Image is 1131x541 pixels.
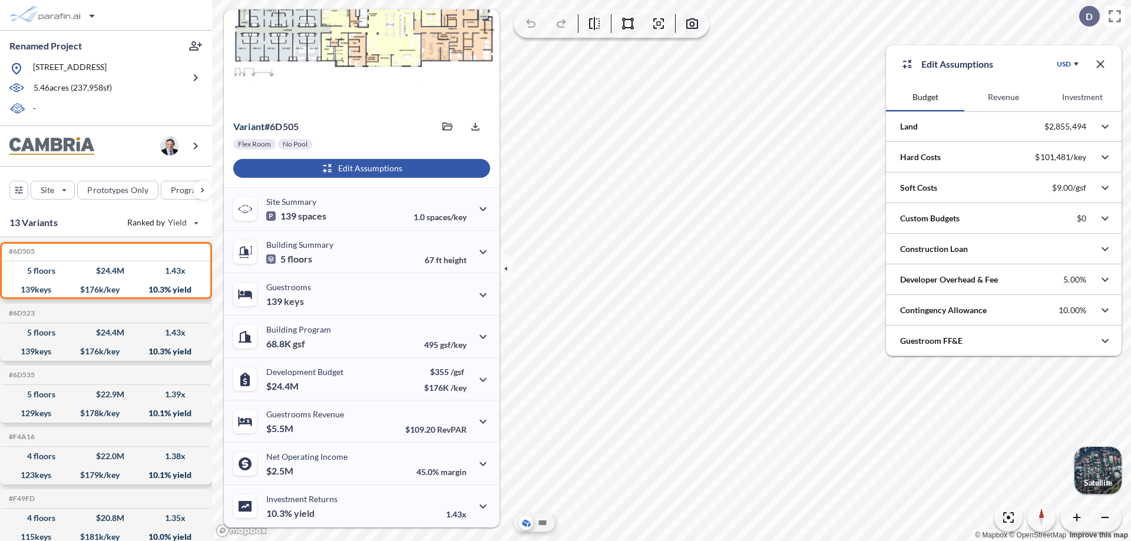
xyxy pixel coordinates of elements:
[440,340,467,350] span: gsf/key
[293,338,305,350] span: gsf
[33,61,107,76] p: [STREET_ADDRESS]
[294,507,315,519] span: yield
[1044,121,1086,132] p: $2,855,494
[451,383,467,393] span: /key
[283,140,307,149] p: No Pool
[266,409,344,419] p: Guestrooms Revenue
[6,494,35,503] h5: Click to copy the code
[216,524,267,537] a: Mapbox homepage
[34,82,112,95] p: 5.46 acres ( 237,958 sf)
[441,467,467,477] span: margin
[1052,182,1086,193] p: $9.00/gsf
[238,140,271,149] p: Flex Room
[287,253,312,265] span: floors
[1009,531,1066,539] a: OpenStreetMap
[9,137,94,155] img: BrandImage
[266,282,311,292] p: Guestrooms
[436,255,442,265] span: ft
[266,253,312,265] p: 5
[171,184,204,196] p: Program
[6,309,35,317] h5: Click to copy the code
[405,424,467,434] p: $109.20
[298,210,326,222] span: spaces
[266,338,305,350] p: 68.8K
[1077,213,1086,224] p: $0
[886,83,964,111] button: Budget
[266,423,295,434] p: $5.5M
[1074,447,1122,494] button: Switcher ImageSatellite
[284,296,304,307] span: keys
[900,213,960,224] p: Custom Budgets
[266,507,315,519] p: 10.3%
[118,213,206,232] button: Ranked by Yield
[1086,11,1093,22] p: D
[451,367,464,377] span: /gsf
[33,102,36,116] p: -
[900,121,918,132] p: Land
[921,57,993,71] p: Edit Assumptions
[900,182,937,194] p: Soft Costs
[77,181,158,200] button: Prototypes Only
[31,181,75,200] button: Site
[168,217,187,228] span: Yield
[266,210,326,222] p: 139
[6,247,35,255] h5: Click to copy the code
[266,380,300,392] p: $24.4M
[233,121,264,132] span: Variant
[9,215,58,230] p: 13 Variants
[1057,59,1071,69] div: USD
[6,371,35,379] h5: Click to copy the code
[416,467,467,477] p: 45.0%
[266,465,295,477] p: $2.5M
[160,137,179,155] img: user logo
[426,212,467,222] span: spaces/key
[9,39,82,52] p: Renamed Project
[424,340,467,350] p: 495
[535,516,550,530] button: Site Plan
[900,304,987,316] p: Contingency Allowance
[87,184,148,196] p: Prototypes Only
[41,184,54,196] p: Site
[233,121,299,132] p: # 6d505
[1043,83,1122,111] button: Investment
[437,424,467,434] span: RevPAR
[1059,305,1086,316] p: 10.00%
[266,367,343,377] p: Development Budget
[266,296,304,307] p: 139
[6,433,35,441] h5: Click to copy the code
[964,83,1043,111] button: Revenue
[900,335,963,347] p: Guestroom FF&E
[161,181,224,200] button: Program
[425,255,467,265] p: 67
[1035,152,1086,162] p: $101,481/key
[266,494,338,504] p: Investment Returns
[266,240,333,250] p: Building Summary
[266,197,316,207] p: Site Summary
[424,383,467,393] p: $176K
[1074,447,1122,494] img: Switcher Image
[444,255,467,265] span: height
[266,452,348,462] p: Net Operating Income
[414,212,467,222] p: 1.0
[266,324,331,334] p: Building Program
[519,516,533,530] button: Aerial View
[900,243,968,255] p: Construction Loan
[446,509,467,519] p: 1.43x
[233,159,490,178] button: Edit Assumptions
[424,367,467,377] p: $355
[1084,478,1112,487] p: Satellite
[1063,274,1086,285] p: 5.00%
[975,531,1007,539] a: Mapbox
[1070,531,1128,539] a: Improve this map
[900,274,998,286] p: Developer Overhead & Fee
[900,151,941,163] p: Hard Costs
